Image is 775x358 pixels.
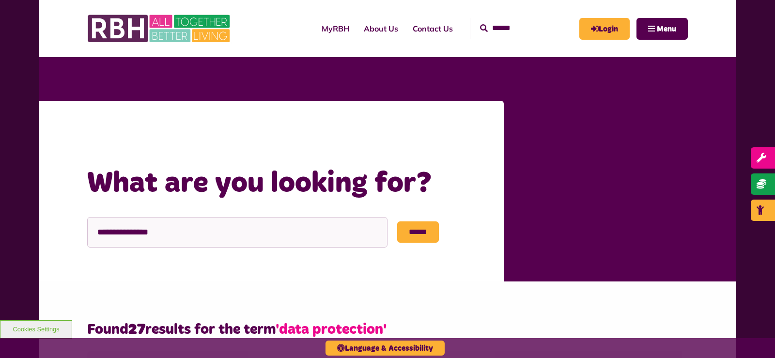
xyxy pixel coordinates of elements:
[276,322,387,337] span: 'data protection'
[128,322,145,337] strong: 27
[636,18,688,40] button: Navigation
[87,320,688,339] h2: Found results for the term
[356,16,405,42] a: About Us
[657,25,676,33] span: Menu
[325,341,445,356] button: Language & Accessibility
[579,18,630,40] a: MyRBH
[180,128,289,139] a: What are you looking for?
[87,165,484,202] h1: What are you looking for?
[143,128,167,139] a: Home
[314,16,356,42] a: MyRBH
[87,10,232,47] img: RBH
[405,16,460,42] a: Contact Us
